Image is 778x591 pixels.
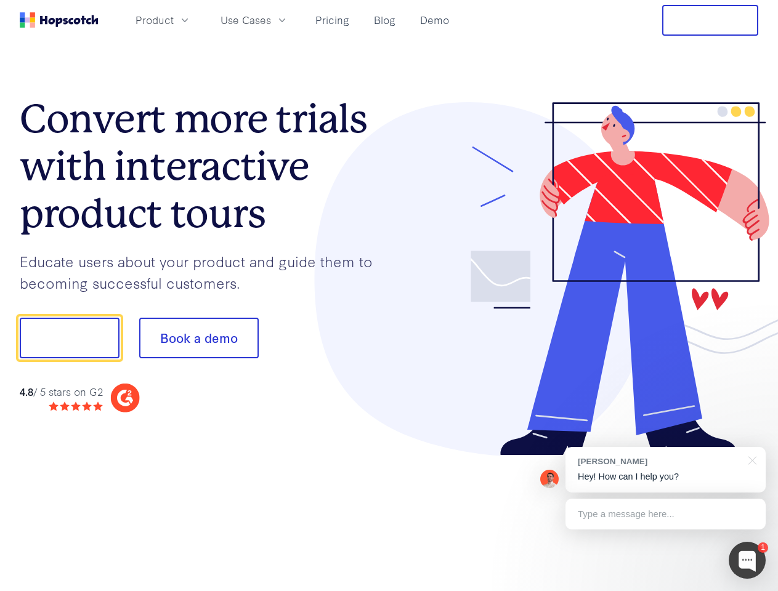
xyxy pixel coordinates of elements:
p: Educate users about your product and guide them to becoming successful customers. [20,251,389,293]
span: Use Cases [221,12,271,28]
span: Product [136,12,174,28]
h1: Convert more trials with interactive product tours [20,95,389,237]
a: Blog [369,10,400,30]
div: [PERSON_NAME] [578,456,741,467]
a: Demo [415,10,454,30]
button: Use Cases [213,10,296,30]
button: Product [128,10,198,30]
button: Book a demo [139,318,259,358]
button: Free Trial [662,5,758,36]
a: Pricing [310,10,354,30]
div: / 5 stars on G2 [20,384,103,400]
p: Hey! How can I help you? [578,470,753,483]
div: Type a message here... [565,499,766,529]
button: Show me! [20,318,120,358]
img: Mark Spera [540,470,559,488]
strong: 4.8 [20,384,33,398]
a: Home [20,12,99,28]
div: 1 [758,542,768,553]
